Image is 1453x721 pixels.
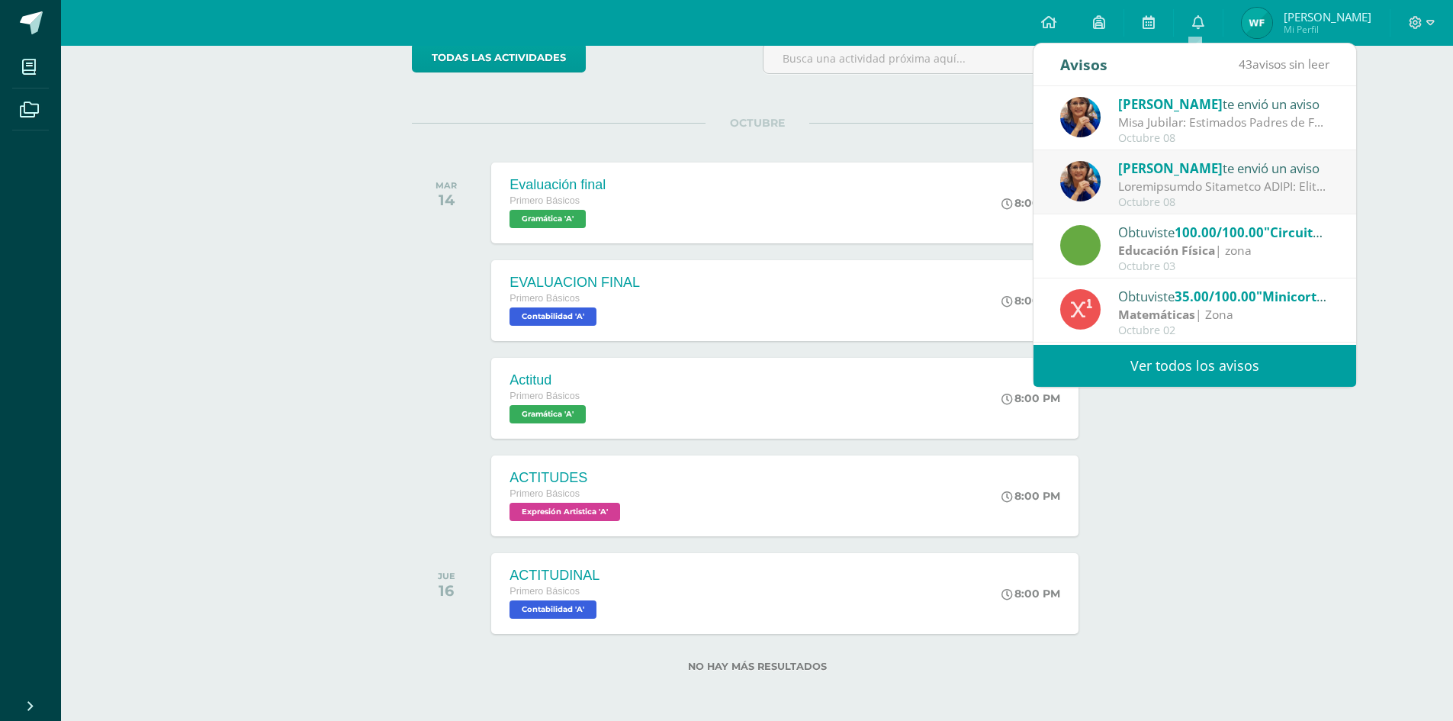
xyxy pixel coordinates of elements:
[1118,242,1330,259] div: | zona
[510,293,580,304] span: Primero Básicos
[1256,288,1330,305] span: "Minicorto"
[438,571,455,581] div: JUE
[1001,587,1060,600] div: 8:00 PM
[1239,56,1252,72] span: 43
[1118,196,1330,209] div: Octubre 08
[1001,489,1060,503] div: 8:00 PM
[510,503,620,521] span: Expresión Artistica 'A'
[1001,196,1060,210] div: 8:00 PM
[1284,9,1371,24] span: [PERSON_NAME]
[1118,94,1330,114] div: te envió un aviso
[1284,23,1371,36] span: Mi Perfil
[510,568,600,584] div: ACTITUDINAL
[1118,159,1223,177] span: [PERSON_NAME]
[510,405,586,423] span: Gramática 'A'
[510,391,580,401] span: Primero Básicos
[438,581,455,600] div: 16
[1118,158,1330,178] div: te envió un aviso
[510,195,580,206] span: Primero Básicos
[1239,56,1329,72] span: avisos sin leer
[412,661,1102,672] label: No hay más resultados
[1118,95,1223,113] span: [PERSON_NAME]
[1175,224,1264,241] span: 100.00/100.00
[1001,391,1060,405] div: 8:00 PM
[436,180,457,191] div: MAR
[510,177,606,193] div: Evaluación final
[763,43,1101,73] input: Busca una actividad próxima aquí...
[1118,324,1330,337] div: Octubre 02
[436,191,457,209] div: 14
[510,488,580,499] span: Primero Básicos
[510,470,624,486] div: ACTITUDES
[1001,294,1060,307] div: 8:00 PM
[510,586,580,597] span: Primero Básicos
[1118,114,1330,131] div: Misa Jubilar: Estimados Padres de Familia de Cuarto Primaria hasta Quinto Bachillerato: Bendicion...
[1060,97,1101,137] img: 5d6f35d558c486632aab3bda9a330e6b.png
[1118,306,1330,323] div: | Zona
[1175,288,1256,305] span: 35.00/100.00
[1118,132,1330,145] div: Octubre 08
[1242,8,1272,38] img: 83a63e5e881d2b3cd84822e0c7d080d2.png
[510,307,596,326] span: Contabilidad 'A'
[1264,224,1418,241] span: "Circuito de resistencia"
[1033,345,1356,387] a: Ver todos los avisos
[412,43,586,72] a: todas las Actividades
[510,600,596,619] span: Contabilidad 'A'
[1118,242,1215,259] strong: Educación Física
[1060,43,1107,85] div: Avisos
[1118,178,1330,195] div: Indicaciones Excursión IRTRA: Guatemala, 07 de octubre de 2025 Estimados Padres de Familia: De an...
[1118,306,1195,323] strong: Matemáticas
[510,275,640,291] div: EVALUACION FINAL
[1118,286,1330,306] div: Obtuviste en
[510,210,586,228] span: Gramática 'A'
[510,372,590,388] div: Actitud
[706,116,809,130] span: OCTUBRE
[1060,161,1101,201] img: 5d6f35d558c486632aab3bda9a330e6b.png
[1118,222,1330,242] div: Obtuviste en
[1118,260,1330,273] div: Octubre 03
